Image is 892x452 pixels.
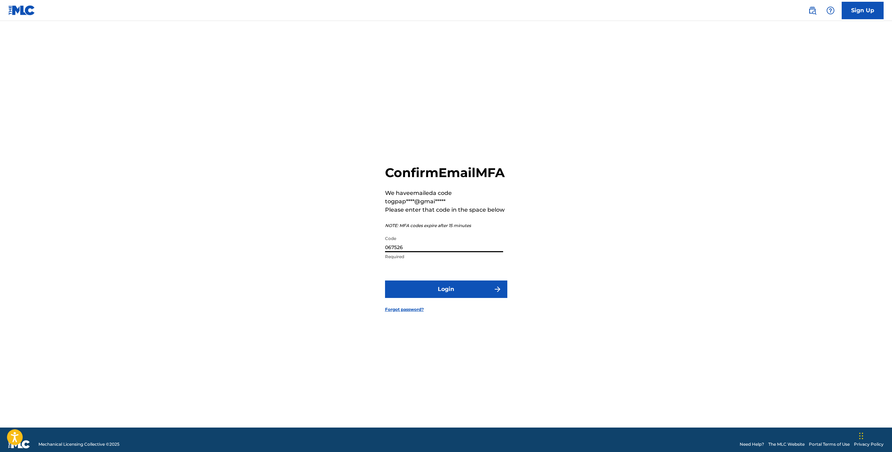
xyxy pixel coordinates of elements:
span: Mechanical Licensing Collective © 2025 [38,441,119,447]
iframe: Chat Widget [857,418,892,452]
img: help [826,6,835,15]
img: search [808,6,817,15]
div: Help [824,3,837,17]
div: Drag [859,425,863,446]
a: The MLC Website [768,441,805,447]
p: Required [385,254,503,260]
a: Need Help? [740,441,764,447]
img: logo [8,440,30,449]
a: Forgot password? [385,306,424,313]
button: Login [385,280,507,298]
p: Please enter that code in the space below [385,206,507,214]
a: Portal Terms of Use [809,441,850,447]
img: MLC Logo [8,5,35,15]
p: NOTE: MFA codes expire after 15 minutes [385,223,507,229]
h2: Confirm Email MFA [385,165,507,181]
img: f7272a7cc735f4ea7f67.svg [493,285,502,293]
a: Public Search [805,3,819,17]
a: Privacy Policy [854,441,884,447]
a: Sign Up [842,2,884,19]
